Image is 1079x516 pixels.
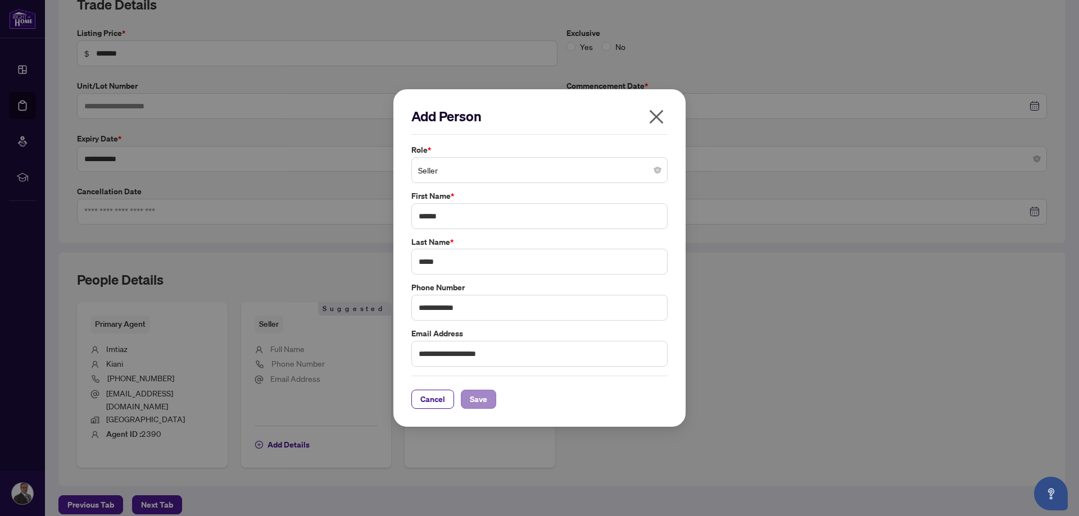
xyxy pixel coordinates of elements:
[1034,477,1068,510] button: Open asap
[411,144,668,156] label: Role
[461,390,496,409] button: Save
[418,159,661,181] span: Seller
[420,390,445,408] span: Cancel
[470,390,487,408] span: Save
[411,281,668,294] label: Phone Number
[411,107,668,125] h2: Add Person
[411,190,668,202] label: First Name
[411,327,668,340] label: Email Address
[411,236,668,248] label: Last Name
[647,108,665,126] span: close
[411,390,454,409] button: Cancel
[654,167,661,173] span: close-circle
